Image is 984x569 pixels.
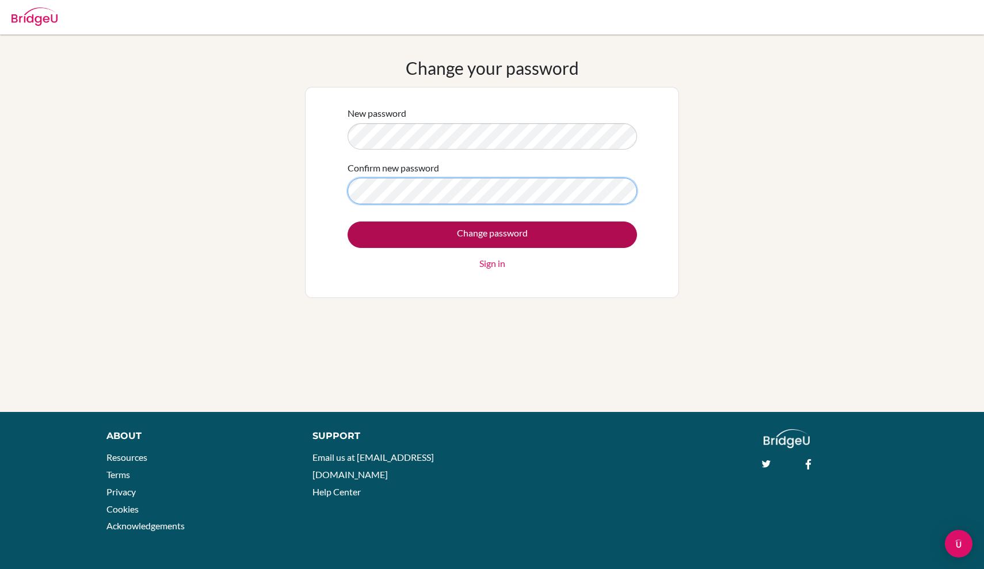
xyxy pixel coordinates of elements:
img: Bridge-U [12,7,58,26]
label: New password [348,106,406,120]
div: About [106,429,287,443]
a: Sign in [479,257,505,270]
div: Support [312,429,479,443]
a: Resources [106,452,147,463]
img: logo_white@2x-f4f0deed5e89b7ecb1c2cc34c3e3d731f90f0f143d5ea2071677605dd97b5244.png [764,429,810,448]
label: Confirm new password [348,161,439,175]
a: Help Center [312,486,361,497]
h1: Change your password [406,58,579,78]
a: Terms [106,469,130,480]
input: Change password [348,222,637,248]
a: Email us at [EMAIL_ADDRESS][DOMAIN_NAME] [312,452,434,480]
a: Cookies [106,503,139,514]
a: Privacy [106,486,136,497]
div: Open Intercom Messenger [945,530,972,557]
a: Acknowledgements [106,520,185,531]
